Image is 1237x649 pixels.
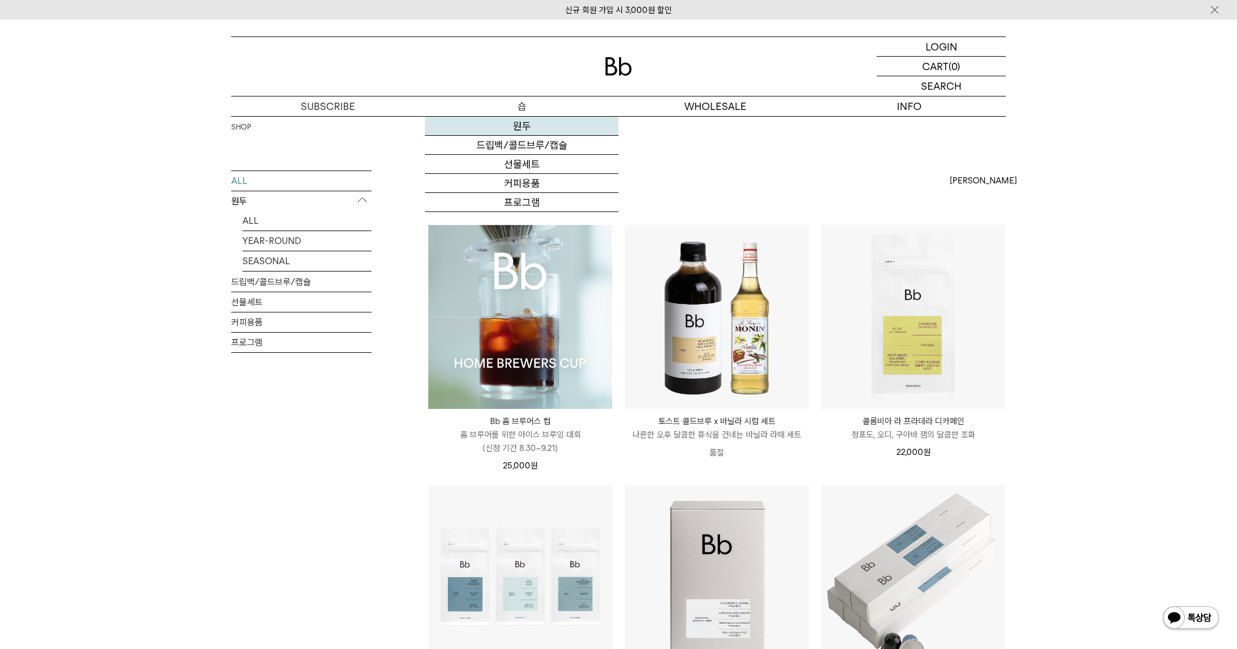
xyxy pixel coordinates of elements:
[625,441,809,464] p: 품절
[922,57,949,76] p: CART
[425,174,618,193] a: 커피용품
[625,415,809,441] a: 토스트 콜드브루 x 바닐라 시럽 세트 나른한 오후 달콤한 휴식을 건네는 바닐라 라떼 세트
[425,155,618,174] a: 선물세트
[231,96,425,116] a: SUBSCRIBE
[231,122,251,133] a: SHOP
[231,191,372,211] p: 원두
[231,312,372,332] a: 커피용품
[618,96,812,116] p: WHOLESALE
[242,251,372,271] a: SEASONAL
[625,428,809,441] p: 나른한 오후 달콤한 휴식을 건네는 바닐라 라떼 세트
[877,37,1006,57] a: LOGIN
[425,117,618,136] a: 원두
[926,37,957,56] p: LOGIN
[950,174,1017,187] span: [PERSON_NAME]
[1162,605,1220,632] img: 카카오톡 채널 1:1 채팅 버튼
[231,171,372,191] a: ALL
[428,225,612,409] img: Bb 홈 브루어스 컵
[231,333,372,352] a: 프로그램
[921,76,961,96] p: SEARCH
[821,415,1005,441] a: 콜롬비아 라 프라데라 디카페인 청포도, 오디, 구아바 잼의 달콤한 조화
[425,136,618,155] a: 드립백/콜드브루/캡슐
[242,231,372,251] a: YEAR-ROUND
[503,461,538,471] span: 25,000
[949,57,960,76] p: (0)
[425,96,618,116] a: 숍
[812,96,1006,116] p: INFO
[821,428,1005,441] p: 청포도, 오디, 구아바 잼의 달콤한 조화
[923,447,931,457] span: 원
[428,415,612,455] a: Bb 홈 브루어스 컵 홈 브루어를 위한 아이스 브루잉 대회(신청 기간 8.30~9.21)
[896,447,931,457] span: 22,000
[425,193,618,212] a: 프로그램
[428,415,612,428] p: Bb 홈 브루어스 컵
[565,5,672,15] a: 신규 회원 가입 시 3,000원 할인
[428,428,612,455] p: 홈 브루어를 위한 아이스 브루잉 대회 (신청 기간 8.30~9.21)
[877,57,1006,76] a: CART (0)
[530,461,538,471] span: 원
[605,57,632,76] img: 로고
[625,415,809,428] p: 토스트 콜드브루 x 바닐라 시럽 세트
[625,225,809,409] img: 토스트 콜드브루 x 바닐라 시럽 세트
[821,415,1005,428] p: 콜롬비아 라 프라데라 디카페인
[821,225,1005,409] img: 콜롬비아 라 프라데라 디카페인
[242,211,372,231] a: ALL
[231,292,372,312] a: 선물세트
[231,272,372,292] a: 드립백/콜드브루/캡슐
